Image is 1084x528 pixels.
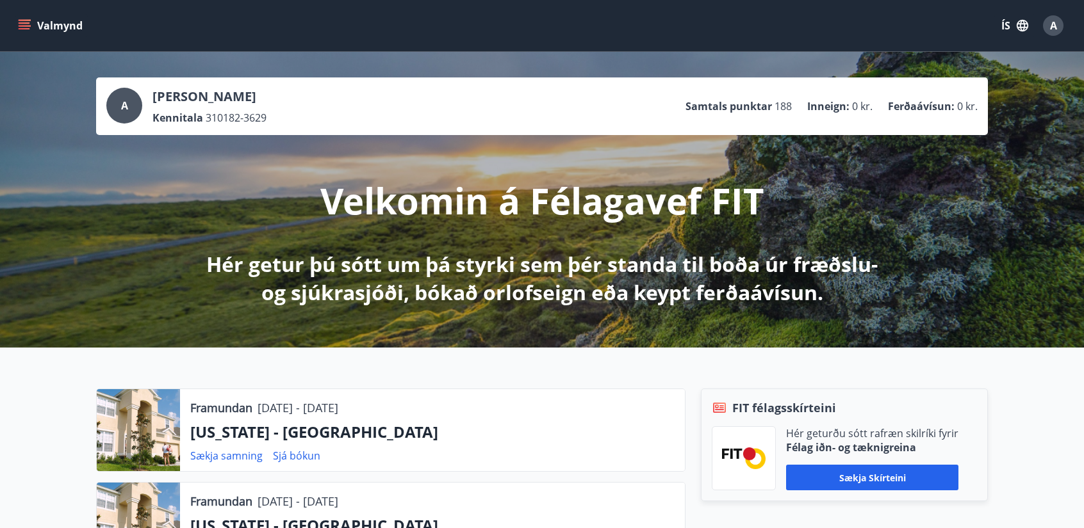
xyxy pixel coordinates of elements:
[190,399,252,416] p: Framundan
[152,111,203,125] p: Kennitala
[686,99,772,113] p: Samtals punktar
[204,250,880,307] p: Hér getur þú sótt um þá styrki sem þér standa til boða úr fræðslu- og sjúkrasjóði, bókað orlofsei...
[786,465,958,490] button: Sækja skírteini
[775,99,792,113] span: 188
[190,421,675,443] p: [US_STATE] - [GEOGRAPHIC_DATA]
[320,176,764,225] p: Velkomin á Félagavef FIT
[190,493,252,509] p: Framundan
[786,440,958,454] p: Félag iðn- og tæknigreina
[121,99,128,113] span: A
[994,14,1035,37] button: ÍS
[1050,19,1057,33] span: A
[888,99,955,113] p: Ferðaávísun :
[732,399,836,416] span: FIT félagsskírteini
[15,14,88,37] button: menu
[1038,10,1069,41] button: A
[206,111,267,125] span: 310182-3629
[258,493,338,509] p: [DATE] - [DATE]
[807,99,850,113] p: Inneign :
[957,99,978,113] span: 0 kr.
[786,426,958,440] p: Hér geturðu sótt rafræn skilríki fyrir
[852,99,873,113] span: 0 kr.
[273,449,320,463] a: Sjá bókun
[152,88,267,106] p: [PERSON_NAME]
[722,447,766,468] img: FPQVkF9lTnNbbaRSFyT17YYeljoOGk5m51IhT0bO.png
[258,399,338,416] p: [DATE] - [DATE]
[190,449,263,463] a: Sækja samning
